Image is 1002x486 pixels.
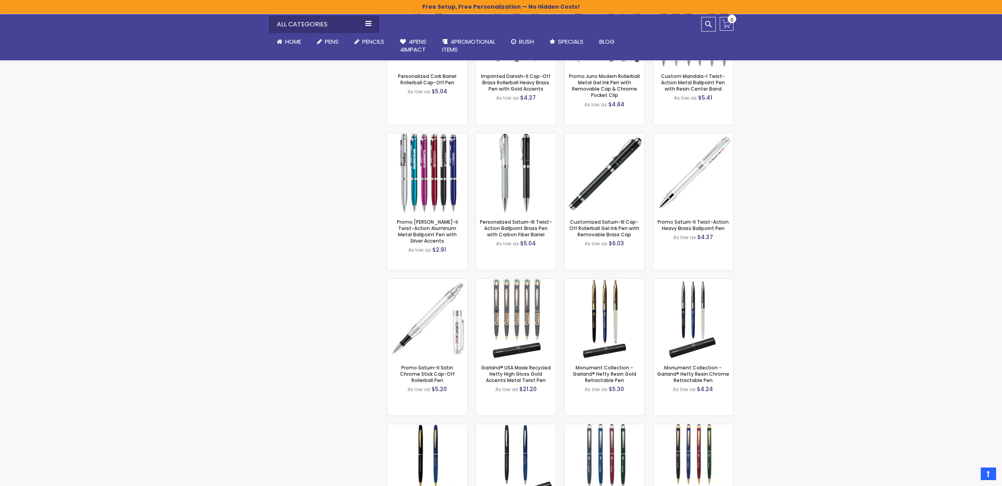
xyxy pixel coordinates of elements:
[407,88,430,95] span: As low as
[408,247,431,253] span: As low as
[496,95,519,101] span: As low as
[476,278,556,285] a: Garland® USA Made Recycled Hefty High Gloss Gold Accents Metal Twist Pen
[698,94,712,102] span: $5.41
[400,37,426,54] span: 4Pens 4impact
[591,33,622,50] a: Blog
[285,37,301,46] span: Home
[658,219,729,232] a: Promo Saturn-II Twist-Action Heavy Brass Ballpoint Pen
[519,385,537,393] span: $21.20
[325,37,339,46] span: Pens
[387,133,467,139] a: Promo Nestor-II Twist-Action Aluminum Metal Ballpoint Pen with Silver Accents
[476,133,556,139] a: Personalized Saturn-III Twist-Action Ballpoint Brass Pen with Carbon Fiber Barrel
[476,133,556,213] img: Personalized Saturn-III Twist-Action Ballpoint Brass Pen with Carbon Fiber Barrel
[503,33,542,50] a: Rush
[362,37,384,46] span: Pencils
[565,424,645,430] a: Personalized Garland® USA Made Hefty Chrome Accents Matte Ballpoint Metal Twist Stylus Pen
[476,424,556,430] a: Hamilton Collection - Custom Garland® USA Made Hefty Chrome Accents Matte Ballpoint Metal Twist Pen
[387,279,467,359] img: Promo Saturn-II Satin Chrome Stick Cap-Off Rollerball Pen
[657,364,729,384] a: Monument Collection - Garland® Hefty Resin Chrome Retractable Pen
[519,37,534,46] span: Rush
[674,95,697,101] span: As low as
[653,279,733,359] img: Monument Collection - Garland® Hefty Resin Chrome Retractable Pen
[542,33,591,50] a: Specials
[673,234,696,241] span: As low as
[480,219,552,238] a: Personalized Saturn-III Twist-Action Ballpoint Brass Pen with Carbon Fiber Barrel
[569,73,640,99] a: Promo Juno Modern Rollerball Metal Gel Ink Pen with Removable Cap & Chrome Pocket Clip
[496,240,519,247] span: As low as
[434,33,503,59] a: 4PROMOTIONALITEMS
[661,73,725,92] a: Custom Mandala-I Twist-Action Metal Ballpoint Pen with Resin Center Band
[730,16,733,24] span: 0
[269,33,309,50] a: Home
[558,37,583,46] span: Specials
[481,364,551,384] a: Garland® USA Made Recycled Hefty High Gloss Gold Accents Metal Twist Pen
[697,385,713,393] span: $4.24
[584,101,607,108] span: As low as
[585,240,607,247] span: As low as
[387,278,467,285] a: Promo Saturn-II Satin Chrome Stick Cap-Off Rollerball Pen
[481,73,550,92] a: Imprinted Danish-II Cap-Off Brass Rollerball Heavy Brass Pen with Gold Accents
[400,364,455,384] a: Promo Saturn-II Satin Chrome Stick Cap-Off Rollerball Pen
[565,278,645,285] a: Monument Collection - Garland® Hefty Resin Gold Retractable Pen
[653,133,733,213] img: Promo Saturn-II Twist-Action Heavy Brass Ballpoint Pen
[720,17,733,31] a: 0
[407,386,430,393] span: As low as
[520,239,536,247] span: $5.04
[398,73,456,86] a: Personalized Cork Barrel Rollerball Cap-Off Pen
[653,424,733,430] a: Personalized Garland® USA Made Hefty Gold Accents Matte Ballpoint Metal Twist Stylus Pen
[653,133,733,139] a: Promo Saturn-II Twist-Action Heavy Brass Ballpoint Pen
[495,386,518,393] span: As low as
[608,100,624,108] span: $4.84
[673,386,696,393] span: As low as
[309,33,346,50] a: Pens
[520,94,536,102] span: $4.37
[476,279,556,359] img: Garland® USA Made Recycled Hefty High Gloss Gold Accents Metal Twist Pen
[565,133,645,213] img: Customized Saturn-III Cap-Off Rollerball Gel Ink Pen with Removable Brass Cap
[585,386,607,393] span: As low as
[397,219,458,245] a: Promo [PERSON_NAME]-II Twist-Action Aluminum Metal Ballpoint Pen with Silver Accents
[599,37,615,46] span: Blog
[442,37,495,54] span: 4PROMOTIONAL ITEMS
[432,385,447,393] span: $5.20
[565,279,645,359] img: Monument Collection - Garland® Hefty Resin Gold Retractable Pen
[653,278,733,285] a: Monument Collection - Garland® Hefty Resin Chrome Retractable Pen
[387,424,467,430] a: Hamilton Collection - Custom Garland® USA Made Hefty Gold Accents Matte Ballpoint Metal Twist Pen
[569,219,639,238] a: Customized Saturn-III Cap-Off Rollerball Gel Ink Pen with Removable Brass Cap
[432,246,446,254] span: $2.91
[609,385,624,393] span: $5.30
[697,233,713,241] span: $4.37
[269,16,379,33] div: All Categories
[387,133,467,213] img: Promo Nestor-II Twist-Action Aluminum Metal Ballpoint Pen with Silver Accents
[392,33,434,59] a: 4Pens4impact
[346,33,392,50] a: Pencils
[565,133,645,139] a: Customized Saturn-III Cap-Off Rollerball Gel Ink Pen with Removable Brass Cap
[573,364,636,384] a: Monument Collection - Garland® Hefty Resin Gold Retractable Pen
[432,87,447,95] span: $5.04
[609,239,624,247] span: $6.03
